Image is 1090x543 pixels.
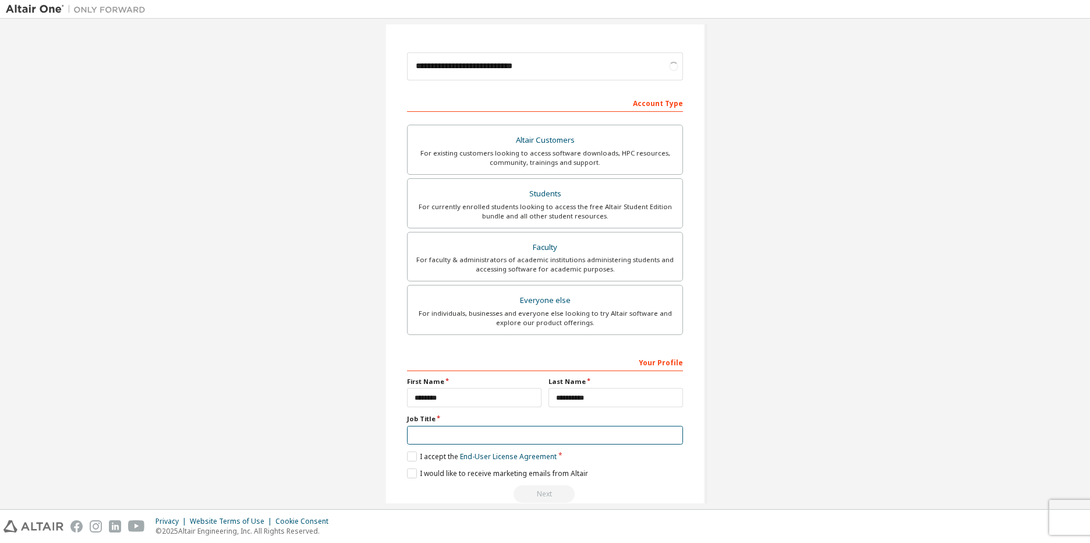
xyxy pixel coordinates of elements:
label: Last Name [548,377,683,386]
div: Your Profile [407,352,683,371]
div: Please wait while checking email ... [407,485,683,503]
div: For currently enrolled students looking to access the free Altair Student Edition bundle and all ... [415,202,675,221]
div: Everyone else [415,292,675,309]
div: For existing customers looking to access software downloads, HPC resources, community, trainings ... [415,149,675,167]
label: I would like to receive marketing emails from Altair [407,468,588,478]
img: linkedin.svg [109,520,121,533]
img: altair_logo.svg [3,520,63,533]
label: First Name [407,377,542,386]
label: Job Title [407,414,683,424]
label: I accept the [407,452,557,461]
img: instagram.svg [90,520,102,533]
img: Altair One [6,3,151,15]
div: Privacy [155,517,190,526]
a: End-User License Agreement [460,452,557,461]
p: © 2025 Altair Engineering, Inc. All Rights Reserved. [155,526,335,536]
div: Website Terms of Use [190,517,275,526]
div: Students [415,186,675,202]
div: Altair Customers [415,132,675,149]
div: Account Type [407,93,683,112]
div: For faculty & administrators of academic institutions administering students and accessing softwa... [415,255,675,274]
div: For individuals, businesses and everyone else looking to try Altair software and explore our prod... [415,309,675,327]
div: Cookie Consent [275,517,335,526]
img: facebook.svg [70,520,83,533]
div: Faculty [415,239,675,256]
img: youtube.svg [128,520,145,533]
